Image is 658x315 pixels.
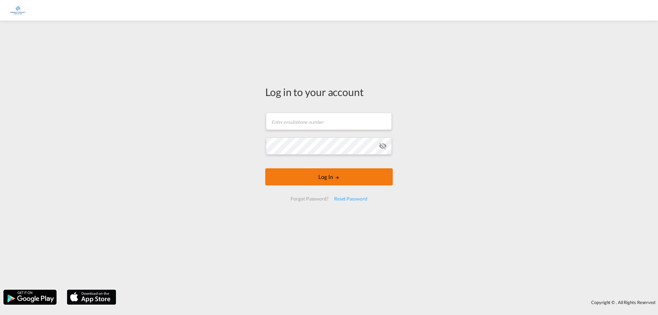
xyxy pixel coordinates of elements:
div: Forgot Password? [288,193,331,205]
div: Reset Password [331,193,370,205]
md-icon: icon-eye-off [379,142,387,150]
div: Copyright © . All Rights Reserved [120,296,658,308]
img: apple.png [66,289,117,305]
img: google.png [3,289,57,305]
div: Log in to your account [265,85,393,99]
img: e1326340b7c511ef854e8d6a806141ad.jpg [10,3,26,18]
input: Enter email/phone number [266,113,392,130]
button: LOGIN [265,168,393,185]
